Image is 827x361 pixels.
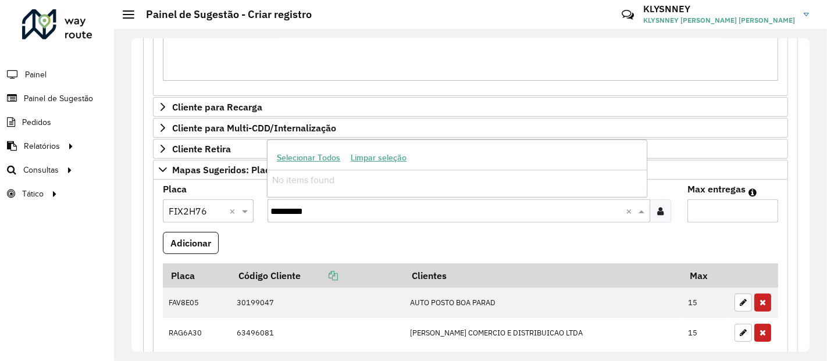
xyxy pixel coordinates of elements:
label: Placa [163,182,187,196]
button: Limpar seleção [345,149,412,167]
span: Cliente para Recarga [172,102,262,112]
div: No items found [268,170,647,190]
a: Mapas Sugeridos: Placa-Cliente [153,160,788,180]
a: Contato Rápido [615,2,640,27]
em: Máximo de clientes que serão colocados na mesma rota com os clientes informados [748,188,757,197]
td: 15 [682,288,729,318]
td: RAG6A30 [163,318,230,348]
ng-dropdown-panel: Options list [267,140,647,197]
a: Copiar [301,270,338,281]
label: Max entregas [687,182,746,196]
span: Clear all [229,204,239,218]
th: Código Cliente [230,263,404,288]
span: Cliente para Multi-CDD/Internalização [172,123,336,133]
td: 30199047 [230,288,404,318]
span: Painel de Sugestão [24,92,93,105]
a: Cliente Retira [153,139,788,159]
span: KLYSNNEY [PERSON_NAME] [PERSON_NAME] [643,15,795,26]
span: Tático [22,188,44,200]
span: Mapas Sugeridos: Placa-Cliente [172,165,309,174]
td: 15 [682,318,729,348]
h3: KLYSNNEY [643,3,795,15]
th: Max [682,263,729,288]
span: Relatórios [24,140,60,152]
a: Cliente para Recarga [153,97,788,117]
a: Cliente para Multi-CDD/Internalização [153,118,788,138]
button: Adicionar [163,232,219,254]
td: AUTO POSTO BOA PARAD [404,288,682,318]
th: Clientes [404,263,682,288]
span: Consultas [23,164,59,176]
td: FAV8E05 [163,288,230,318]
th: Placa [163,263,230,288]
span: Painel [25,69,47,81]
span: Cliente Retira [172,144,231,153]
span: Pedidos [22,116,51,128]
td: 63496081 [230,318,404,348]
button: Selecionar Todos [272,149,345,167]
td: [PERSON_NAME] COMERCIO E DISTRIBUICAO LTDA [404,318,682,348]
h2: Painel de Sugestão - Criar registro [134,8,312,21]
span: Clear all [626,204,636,218]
